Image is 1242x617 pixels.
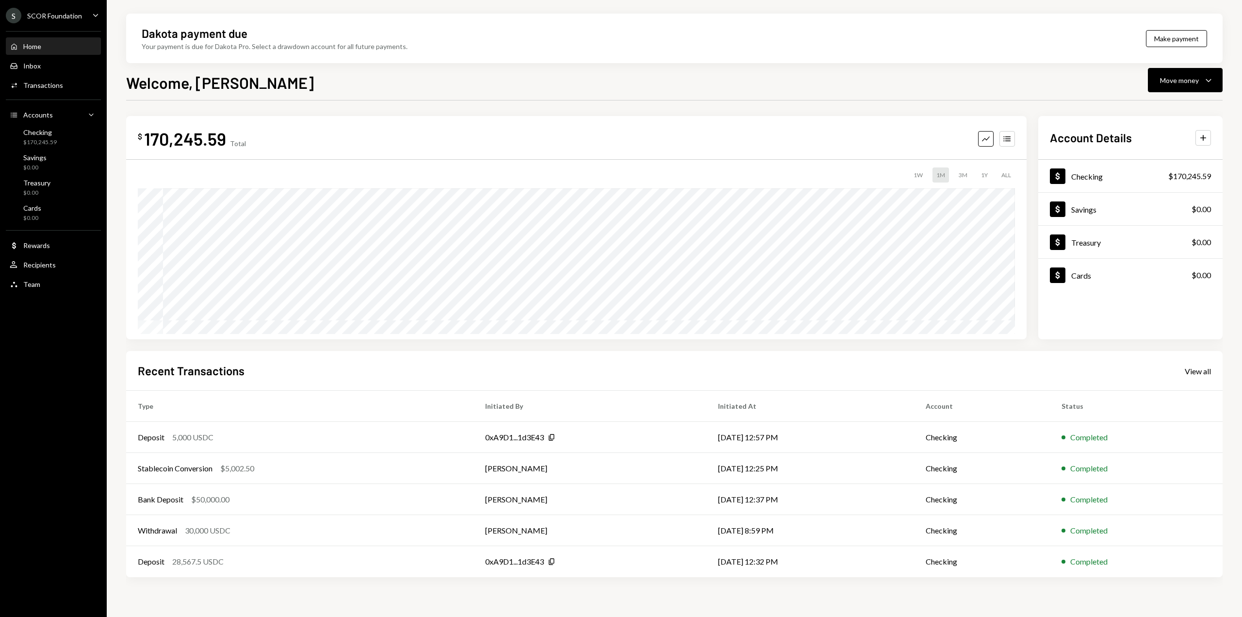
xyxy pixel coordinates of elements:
[23,261,56,269] div: Recipients
[1070,556,1108,567] div: Completed
[914,484,1050,515] td: Checking
[138,463,212,474] div: Stablecoin Conversion
[1070,525,1108,536] div: Completed
[23,164,47,172] div: $0.00
[23,128,57,136] div: Checking
[23,204,41,212] div: Cards
[6,176,101,199] a: Treasury$0.00
[6,106,101,123] a: Accounts
[138,556,164,567] div: Deposit
[706,453,914,484] td: [DATE] 12:25 PM
[1148,68,1223,92] button: Move money
[6,8,21,23] div: S
[23,214,41,222] div: $0.00
[1038,259,1223,291] a: Cards$0.00
[6,256,101,273] a: Recipients
[997,167,1015,183] div: ALL
[706,484,914,515] td: [DATE] 12:37 PM
[220,463,254,474] div: $5,002.50
[1160,75,1199,85] div: Move money
[914,391,1050,422] th: Account
[706,515,914,546] td: [DATE] 8:59 PM
[914,515,1050,546] td: Checking
[126,73,314,92] h1: Welcome, [PERSON_NAME]
[1050,130,1132,146] h2: Account Details
[1038,193,1223,225] a: Savings$0.00
[1038,160,1223,192] a: Checking$170,245.59
[955,167,971,183] div: 3M
[706,546,914,577] td: [DATE] 12:32 PM
[914,422,1050,453] td: Checking
[138,363,245,379] h2: Recent Transactions
[23,153,47,162] div: Savings
[6,236,101,254] a: Rewards
[485,432,544,443] div: 0xA9D1...1d3E43
[1070,463,1108,474] div: Completed
[1168,170,1211,182] div: $170,245.59
[914,453,1050,484] td: Checking
[910,167,927,183] div: 1W
[23,280,40,288] div: Team
[23,189,50,197] div: $0.00
[138,525,177,536] div: Withdrawal
[932,167,949,183] div: 1M
[1050,391,1223,422] th: Status
[977,167,992,183] div: 1Y
[23,241,50,250] div: Rewards
[6,201,101,224] a: Cards$0.00
[172,432,213,443] div: 5,000 USDC
[6,125,101,149] a: Checking$170,245.59
[6,275,101,293] a: Team
[6,37,101,55] a: Home
[191,494,229,505] div: $50,000.00
[1071,238,1101,247] div: Treasury
[23,138,57,147] div: $170,245.59
[142,25,247,41] div: Dakota payment due
[1071,172,1103,181] div: Checking
[126,391,474,422] th: Type
[1185,366,1211,376] a: View all
[23,42,41,50] div: Home
[6,76,101,94] a: Transactions
[1071,205,1096,214] div: Savings
[1192,203,1211,215] div: $0.00
[23,81,63,89] div: Transactions
[172,556,224,567] div: 28,567.5 USDC
[1038,226,1223,258] a: Treasury$0.00
[185,525,230,536] div: 30,000 USDC
[142,41,408,51] div: Your payment is due for Dakota Pro. Select a drawdown account for all future payments.
[1146,30,1207,47] button: Make payment
[485,556,544,567] div: 0xA9D1...1d3E43
[27,12,82,20] div: SCOR Foundation
[1185,367,1211,376] div: View all
[23,179,50,187] div: Treasury
[138,494,183,505] div: Bank Deposit
[144,128,226,150] div: 170,245.59
[706,391,914,422] th: Initiated At
[1070,494,1108,505] div: Completed
[1070,432,1108,443] div: Completed
[474,515,706,546] td: [PERSON_NAME]
[1192,236,1211,248] div: $0.00
[1071,271,1091,280] div: Cards
[23,111,53,119] div: Accounts
[6,57,101,74] a: Inbox
[6,150,101,174] a: Savings$0.00
[474,484,706,515] td: [PERSON_NAME]
[138,432,164,443] div: Deposit
[474,391,706,422] th: Initiated By
[138,132,142,141] div: $
[1192,269,1211,281] div: $0.00
[23,62,41,70] div: Inbox
[914,546,1050,577] td: Checking
[474,453,706,484] td: [PERSON_NAME]
[230,139,246,148] div: Total
[706,422,914,453] td: [DATE] 12:57 PM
